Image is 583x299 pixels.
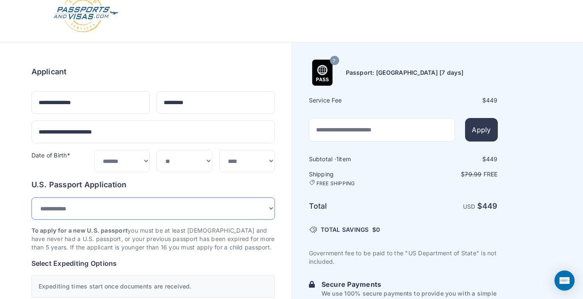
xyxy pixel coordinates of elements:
[31,226,275,252] p: you must be at least [DEMOGRAPHIC_DATA] and have never had a U.S. passport, or your previous pass...
[31,179,275,191] h6: U.S. Passport Application
[31,66,67,78] h6: Applicant
[333,55,335,66] span: 7
[486,97,498,104] span: 449
[316,180,355,187] span: FREE SHIPPING
[309,200,403,212] h6: Total
[404,170,498,178] p: $
[482,202,498,210] span: 449
[463,203,476,210] span: USD
[372,226,380,234] span: $
[31,258,275,268] h6: Select Expediting Options
[309,170,403,187] h6: Shipping
[309,155,403,163] h6: Subtotal · item
[31,275,275,298] div: Expediting times start once documents are received.
[309,60,335,86] img: Product Name
[486,155,498,163] span: 449
[376,226,380,233] span: 0
[465,170,481,178] span: 79.99
[336,155,339,163] span: 1
[321,226,369,234] span: TOTAL SAVINGS
[465,118,497,142] button: Apply
[404,155,498,163] div: $
[477,202,498,210] strong: $
[309,96,403,105] h6: Service Fee
[346,68,464,77] h6: Passport: [GEOGRAPHIC_DATA] [7 days]
[484,170,498,178] span: Free
[554,270,575,291] div: Open Intercom Messenger
[31,152,70,159] label: Date of Birth*
[31,227,128,234] strong: To apply for a new U.S. passport
[404,96,498,105] div: $
[322,279,498,289] h6: Secure Payments
[309,249,498,266] p: Government fee to be paid to the "US Department of State" is not included.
